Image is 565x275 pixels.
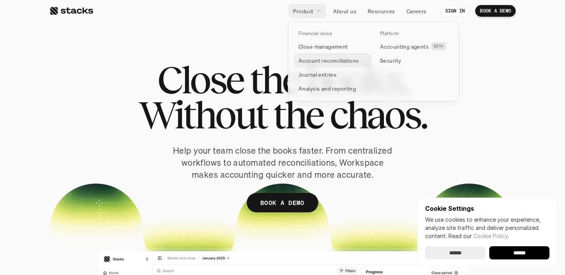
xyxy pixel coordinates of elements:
p: Journal entries [298,70,337,79]
span: the [273,97,323,132]
p: SIGN IN [445,8,465,14]
p: BOOK A DEMO [260,197,305,208]
a: Account reconciliations [294,53,371,67]
p: Platform [380,31,399,36]
p: We use cookies to enhance your experience, analyze site traffic and deliver personalized content. [425,215,549,240]
span: Without [138,97,267,132]
p: Careers [406,7,427,15]
h2: BETA [434,44,444,49]
span: Close [157,62,243,97]
p: Security [380,56,401,65]
p: About us [333,7,356,15]
span: the [250,62,300,97]
a: Resources [363,4,400,18]
p: Help your team close the books faster. From centralized workflows to automated reconciliations, W... [170,145,395,180]
p: Cookie Settings [425,205,549,212]
a: SIGN IN [441,5,470,17]
p: Resources [368,7,395,15]
a: BOOK A DEMO [475,5,516,17]
p: Product [293,7,314,15]
p: Financial close [298,31,332,36]
a: Careers [402,4,431,18]
a: About us [328,4,361,18]
p: Accounting agents [380,42,429,51]
a: Security [375,53,453,67]
span: chaos. [330,97,427,132]
a: Cookie Policy [473,233,508,239]
p: BOOK A DEMO [480,8,511,14]
p: Analysis and reporting [298,84,356,93]
a: Analysis and reporting [294,81,371,95]
a: Journal entries [294,67,371,81]
span: Read our . [448,233,509,239]
a: Accounting agentsBETA [375,39,453,53]
a: Privacy Policy [92,148,126,154]
a: BOOK A DEMO [247,193,318,212]
p: Account reconciliations [298,56,359,65]
a: Close management [294,39,371,53]
p: Close management [298,42,348,51]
